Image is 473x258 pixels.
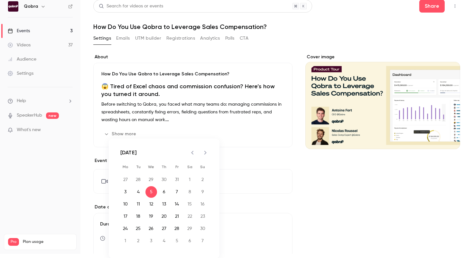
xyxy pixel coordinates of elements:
img: Qobra [8,1,18,12]
button: 21 [171,211,183,222]
span: Monday [120,160,131,173]
button: CTA [240,33,248,43]
button: 27 [120,174,131,186]
button: 6 [184,235,196,247]
button: 20 [158,211,170,222]
button: Settings [93,33,111,43]
div: Audience [8,56,36,62]
button: 27 [158,223,170,234]
p: Before switching to Qobra, you faced what many teams do: managing commissions in spreadsheets, co... [101,100,284,124]
button: 17 [120,211,131,222]
span: Help [17,98,26,104]
button: 3 [145,235,157,247]
button: 9 [197,186,209,198]
button: 29 [184,223,196,234]
button: 30 [197,223,209,234]
div: [DATE] [120,149,137,157]
h6: Qobra [24,3,38,10]
button: 2 [133,235,144,247]
button: 8 [184,186,196,198]
p: Event type [93,158,292,164]
h1: 😱 Tired of Excel chaos and commission confusion? Here’s how you turned it around. [101,82,284,98]
button: 23 [197,211,209,222]
label: Date and time [93,204,292,210]
button: Analytics [200,33,220,43]
button: 11 [133,198,144,210]
h1: How Do You Use Qobra to Leverage Sales Compensation? [93,23,460,31]
span: Pro [8,238,19,246]
button: 6 [158,186,170,198]
button: 1 [120,235,131,247]
span: What's new [17,127,41,133]
button: 3 [120,186,131,198]
span: Plan usage [23,239,72,244]
button: 4 [158,235,170,247]
li: help-dropdown-opener [8,98,73,104]
button: 25 [133,223,144,234]
button: 14 [171,198,183,210]
button: 19 [145,211,157,222]
div: Settings [8,70,33,77]
span: Friday [171,160,183,173]
div: Search for videos or events [99,3,163,10]
button: Previous month [186,146,199,159]
label: Duration [99,221,287,227]
button: 7 [197,235,209,247]
iframe: Noticeable Trigger [65,127,73,133]
a: SpeakerHub [17,112,42,119]
button: UTM builder [135,33,161,43]
p: How Do You Use Qobra to Leverage Sales Compensation? [101,71,284,77]
button: Registrations [166,33,195,43]
span: Thursday [158,160,170,173]
button: 13 [158,198,170,210]
button: 29 [145,174,157,186]
button: 26 [145,223,157,234]
button: 4 [133,186,144,198]
button: 28 [171,223,183,234]
button: 7 [171,186,183,198]
button: 31 [171,174,183,186]
section: Cover image [305,54,460,149]
span: new [46,112,59,119]
div: Videos [8,42,31,48]
button: 22 [184,211,196,222]
button: 1 [184,174,196,186]
button: 30 [158,174,170,186]
span: Saturday [184,160,196,173]
span: Wednesday [145,160,157,173]
button: Polls [225,33,235,43]
button: 16 [197,198,209,210]
button: 2 [197,174,209,186]
button: 24 [120,223,131,234]
button: Next month [199,146,212,159]
label: Cover image [305,54,460,60]
button: 12 [145,198,157,210]
label: About [93,54,292,60]
button: Show more [101,129,140,139]
button: Emails [116,33,130,43]
button: 18 [133,211,144,222]
button: 5 [145,186,157,198]
button: 5 [171,235,183,247]
button: 10 [120,198,131,210]
button: 28 [133,174,144,186]
span: Tuesday [133,160,144,173]
span: Sunday [197,160,209,173]
button: 15 [184,198,196,210]
div: Events [8,28,30,34]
